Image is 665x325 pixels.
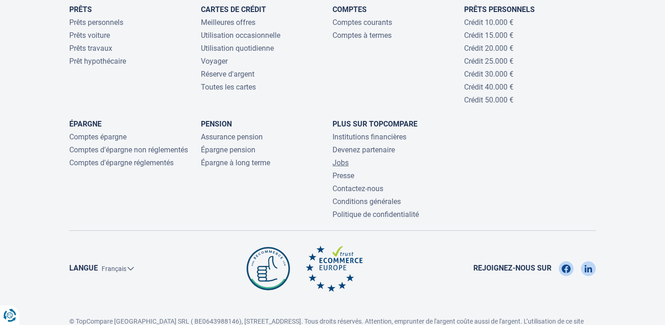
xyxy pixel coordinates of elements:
[332,120,417,128] a: Plus sur TopCompare
[332,184,383,193] a: Contactez-nous
[332,171,354,180] a: Presse
[69,18,123,27] a: Prêts personnels
[69,158,174,167] a: Comptes d'épargne réglementés
[332,31,392,40] a: Comptes à termes
[201,83,256,91] a: Toutes les cartes
[69,263,98,274] label: Langue
[332,18,392,27] a: Comptes courants
[306,246,363,292] img: Ecommerce Europe TopCompare
[473,263,551,274] span: Rejoignez-nous sur
[332,210,419,219] a: Politique de confidentialité
[464,70,514,78] a: Crédit 30.000 €
[201,57,228,66] a: Voyager
[464,44,514,53] a: Crédit 20.000 €
[69,5,92,14] a: Prêts
[332,197,401,206] a: Conditions générales
[464,83,514,91] a: Crédit 40.000 €
[245,246,292,292] img: Be commerce TopCompare
[201,145,255,154] a: Épargne pension
[69,31,110,40] a: Prêts voiture
[332,158,349,167] a: Jobs
[201,132,263,141] a: Assurance pension
[464,5,535,14] a: Prêts personnels
[69,44,112,53] a: Prêts travaux
[332,145,395,154] a: Devenez partenaire
[585,261,592,276] img: LinkedIn TopCompare
[201,31,280,40] a: Utilisation occasionnelle
[69,57,126,66] a: Prêt hypothécaire
[201,44,274,53] a: Utilisation quotidienne
[201,70,254,78] a: Réserve d'argent
[464,31,514,40] a: Crédit 15.000 €
[562,261,570,276] img: Facebook TopCompare
[332,5,367,14] a: Comptes
[464,57,514,66] a: Crédit 25.000 €
[69,145,188,154] a: Comptes d'épargne non réglementés
[464,18,514,27] a: Crédit 10.000 €
[69,132,127,141] a: Comptes épargne
[201,18,255,27] a: Meilleures offres
[201,158,270,167] a: Épargne à long terme
[332,132,406,141] a: Institutions financières
[69,120,102,128] a: Épargne
[201,5,266,14] a: Cartes de Crédit
[464,96,514,104] a: Crédit 50.000 €
[201,120,232,128] a: Pension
